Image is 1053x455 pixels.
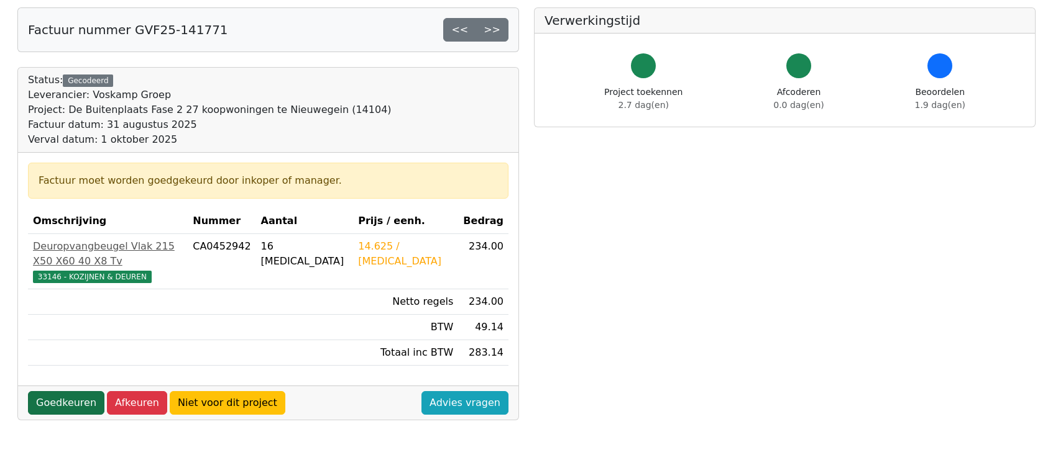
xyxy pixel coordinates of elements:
div: Afcoderen [773,86,824,112]
td: CA0452942 [188,234,255,289]
th: Bedrag [458,209,508,234]
h5: Verwerkingstijd [545,13,1025,28]
span: 1.9 dag(en) [915,100,965,110]
div: Factuur moet worden goedgekeurd door inkoper of manager. [39,173,498,188]
div: Project toekennen [604,86,683,112]
div: Project: De Buitenplaats Fase 2 27 koopwoningen te Nieuwegein (14104) [28,102,392,117]
div: Factuur datum: 31 augustus 2025 [28,117,392,132]
div: 14.625 / [MEDICAL_DATA] [358,239,453,269]
div: Leverancier: Voskamp Groep [28,88,392,102]
td: 234.00 [458,234,508,289]
span: 0.0 dag(en) [773,100,824,110]
td: 49.14 [458,315,508,340]
div: Deuropvangbeugel Vlak 215 X50 X60 40 X8 Tv [33,239,183,269]
span: 33146 - KOZIJNEN & DEUREN [33,271,152,283]
td: 283.14 [458,340,508,366]
a: Niet voor dit project [170,391,285,415]
a: Afkeuren [107,391,167,415]
div: Gecodeerd [63,74,113,87]
a: >> [476,18,508,42]
a: Goedkeuren [28,391,104,415]
th: Omschrijving [28,209,188,234]
h5: Factuur nummer GVF25-141771 [28,22,228,37]
div: Status: [28,73,392,147]
div: Verval datum: 1 oktober 2025 [28,132,392,147]
td: Netto regels [353,289,458,315]
a: << [443,18,476,42]
a: Advies vragen [421,391,508,415]
span: 2.7 dag(en) [618,100,669,110]
div: Beoordelen [915,86,965,112]
td: 234.00 [458,289,508,315]
a: Deuropvangbeugel Vlak 215 X50 X60 40 X8 Tv33146 - KOZIJNEN & DEUREN [33,239,183,284]
div: 16 [MEDICAL_DATA] [261,239,349,269]
th: Nummer [188,209,255,234]
td: BTW [353,315,458,340]
th: Aantal [256,209,354,234]
th: Prijs / eenh. [353,209,458,234]
td: Totaal inc BTW [353,340,458,366]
